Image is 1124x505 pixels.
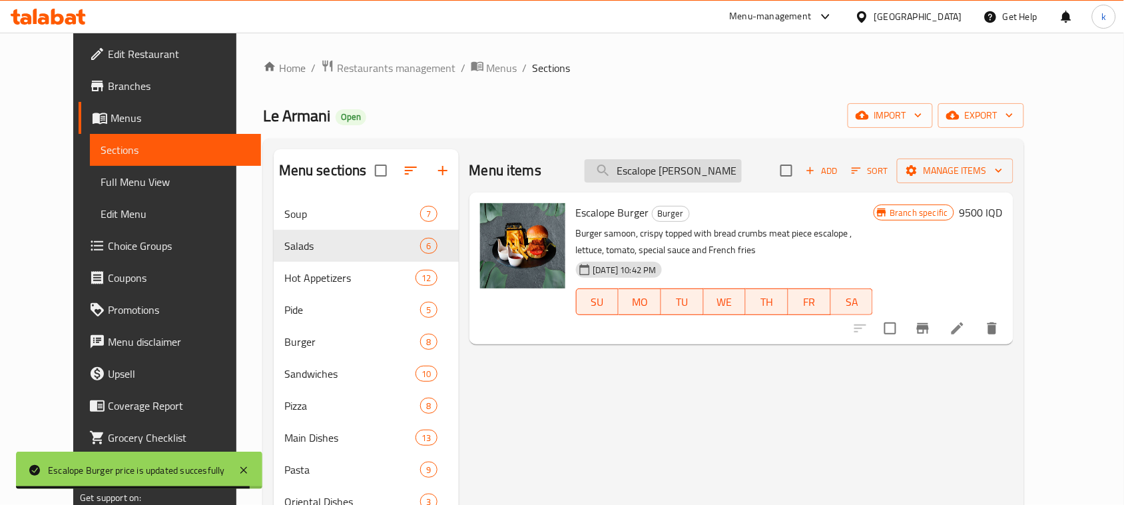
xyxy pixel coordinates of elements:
div: Soup7 [274,198,459,230]
span: Salads [284,238,421,254]
button: export [938,103,1024,128]
span: Burger [284,334,421,350]
span: Sandwiches [284,366,416,382]
a: Coverage Report [79,390,261,422]
a: Menus [79,102,261,134]
h6: 9500 IQD [960,203,1003,222]
span: Open [336,111,366,123]
span: Sections [533,60,571,76]
button: import [848,103,933,128]
span: Pizza [284,398,421,414]
button: Sort [848,161,892,181]
span: TU [667,292,699,312]
li: / [523,60,527,76]
button: MO [619,288,661,315]
div: items [420,238,437,254]
span: Sort sections [395,155,427,187]
div: Escalope Burger price is updated succesfully [48,463,225,478]
span: MO [624,292,656,312]
span: Sections [101,142,250,158]
a: Upsell [79,358,261,390]
span: 8 [421,400,436,412]
span: Upsell [108,366,250,382]
span: Soup [284,206,421,222]
a: Branches [79,70,261,102]
h2: Menu items [469,161,542,181]
div: items [420,334,437,350]
span: Restaurants management [337,60,455,76]
span: Coverage Report [108,398,250,414]
p: Burger samoon, crispy topped with bread crumbs meat piece escalope , lettuce, tomato, special sau... [576,225,874,258]
div: Salads6 [274,230,459,262]
span: Burger [653,206,689,221]
div: items [420,462,437,478]
span: Edit Restaurant [108,46,250,62]
div: Pizza8 [274,390,459,422]
span: Grocery Checklist [108,430,250,446]
span: Edit Menu [101,206,250,222]
span: Sort [852,163,888,179]
a: Home [263,60,306,76]
span: SA [836,292,868,312]
span: Coupons [108,270,250,286]
span: Sort items [843,161,897,181]
span: Branch specific [885,207,954,219]
div: Menu-management [730,9,812,25]
a: Full Menu View [90,166,261,198]
span: SU [582,292,614,312]
div: items [416,366,437,382]
span: 6 [421,240,436,252]
div: items [416,270,437,286]
div: Pide5 [274,294,459,326]
a: Choice Groups [79,230,261,262]
button: SA [831,288,874,315]
span: export [949,107,1013,124]
span: Full Menu View [101,174,250,190]
span: Le Armani [263,101,330,131]
a: Menu disclaimer [79,326,261,358]
span: Pide [284,302,421,318]
div: Main Dishes13 [274,422,459,454]
span: Menus [487,60,517,76]
span: Branches [108,78,250,94]
div: Main Dishes [284,430,416,446]
div: items [420,206,437,222]
a: Coupons [79,262,261,294]
a: Restaurants management [321,59,455,77]
img: Escalope Burger [480,203,565,288]
nav: breadcrumb [263,59,1024,77]
span: 12 [416,272,436,284]
span: Add item [800,161,843,181]
span: Choice Groups [108,238,250,254]
button: WE [704,288,746,315]
button: Branch-specific-item [907,312,939,344]
a: Edit Menu [90,198,261,230]
span: 13 [416,432,436,444]
span: Select to update [876,314,904,342]
div: Hot Appetizers12 [274,262,459,294]
button: Add [800,161,843,181]
li: / [461,60,465,76]
span: 10 [416,368,436,380]
span: Pasta [284,462,421,478]
button: Add section [427,155,459,187]
span: import [858,107,922,124]
span: 8 [421,336,436,348]
div: items [416,430,437,446]
input: search [585,159,742,183]
div: Sandwiches10 [274,358,459,390]
div: Burger8 [274,326,459,358]
span: k [1101,9,1106,24]
a: Edit Restaurant [79,38,261,70]
span: Escalope Burger [576,203,649,223]
button: TU [661,288,704,315]
span: Manage items [908,163,1003,179]
div: Hot Appetizers [284,270,416,286]
button: SU [576,288,619,315]
a: Sections [90,134,261,166]
span: Menus [111,110,250,126]
span: Select section [772,157,800,185]
span: Select all sections [367,157,395,185]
